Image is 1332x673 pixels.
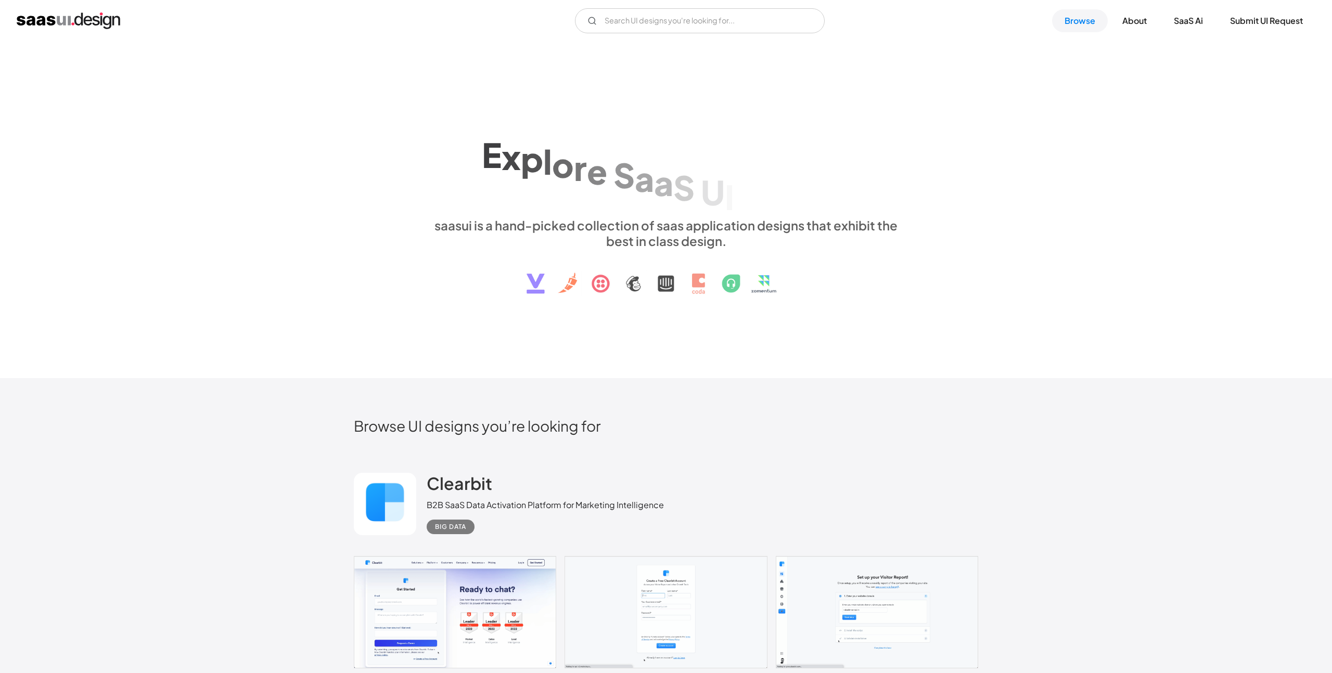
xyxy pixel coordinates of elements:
div: saasui is a hand-picked collection of saas application designs that exhibit the best in class des... [427,217,905,249]
a: Browse [1052,9,1108,32]
a: About [1110,9,1159,32]
a: home [17,12,120,29]
div: a [635,159,654,199]
div: B2B SaaS Data Activation Platform for Marketing Intelligence [427,499,664,511]
div: S [673,167,695,208]
form: Email Form [575,8,825,33]
div: E [482,135,502,175]
img: text, icon, saas logo [508,249,824,303]
h2: Clearbit [427,473,492,494]
div: Big Data [435,521,466,533]
div: e [587,151,607,191]
div: r [574,148,587,188]
div: I [725,177,734,217]
h2: Browse UI designs you’re looking for [354,417,978,435]
div: U [701,172,725,212]
h1: Explore SaaS UI design patterns & interactions. [427,127,905,207]
div: o [552,145,574,185]
div: p [521,139,543,179]
a: Clearbit [427,473,492,499]
div: S [613,155,635,195]
div: l [543,142,552,182]
input: Search UI designs you're looking for... [575,8,825,33]
div: a [654,163,673,203]
a: SaaS Ai [1161,9,1215,32]
div: x [502,137,521,177]
a: Submit UI Request [1218,9,1315,32]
